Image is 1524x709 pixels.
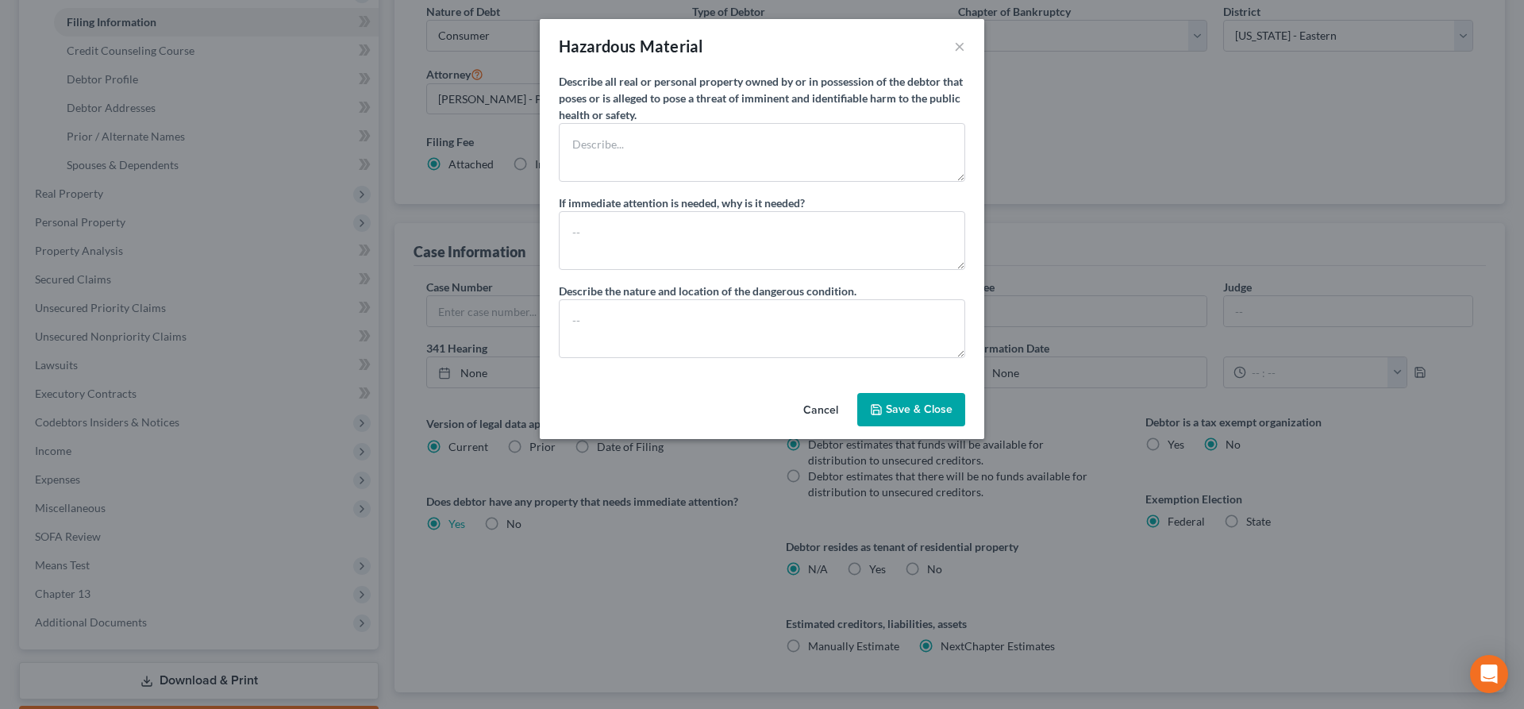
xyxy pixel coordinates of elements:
div: Hazardous Material [559,35,702,57]
div: Open Intercom Messenger [1470,655,1508,693]
button: × [954,37,965,56]
label: Describe the nature and location of the dangerous condition. [559,283,856,299]
label: Describe all real or personal property owned by or in possession of the debtor that poses or is a... [559,73,965,123]
button: Save & Close [857,393,965,426]
label: If immediate attention is needed, why is it needed? [559,195,805,211]
button: Cancel [791,395,851,426]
